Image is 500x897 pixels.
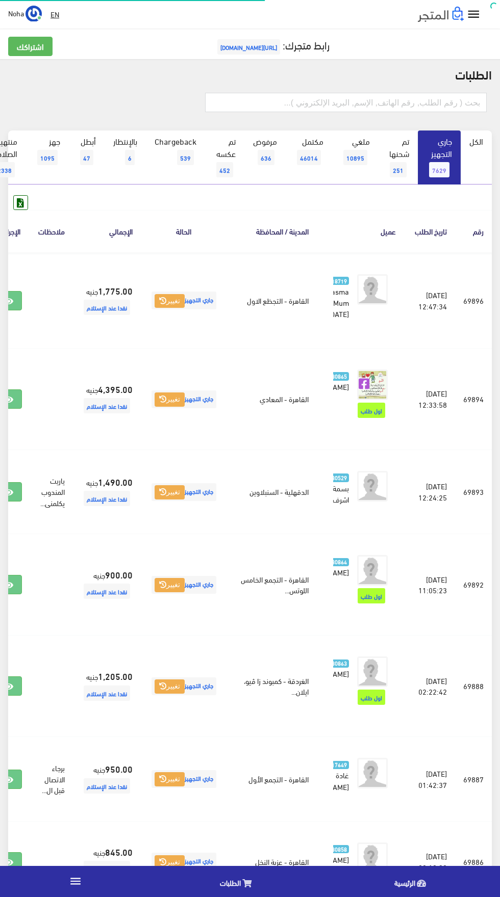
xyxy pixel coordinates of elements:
a: 18719 Basma Mum [DATE] [333,274,349,319]
td: جنيه [73,534,141,636]
a: تم شحنها251 [379,130,418,184]
img: picture [357,370,388,400]
span: جاري التجهيز [152,853,216,870]
a: الكل [461,130,492,152]
button: تغيير [155,578,185,592]
span: [URL][DOMAIN_NAME] [217,39,280,55]
td: 69887 [455,737,492,821]
button: تغيير [155,772,185,786]
td: ياريت المندوب يكلمنى... [30,450,73,534]
span: 539 [177,150,194,165]
span: اول طلب [358,403,385,418]
img: . [418,7,464,22]
span: 30858 [329,845,349,854]
span: 18719 [329,277,349,285]
img: avatar.png [357,656,388,687]
span: جاري التجهيز [152,770,216,788]
span: نقدا عند الإستلام [84,491,130,506]
span: 30865 [329,372,349,381]
a: 30529 بسمة اشرف [333,471,349,505]
a: جاري التجهيز7629 [418,130,461,184]
strong: 900.00 [105,568,133,581]
strong: 1,490.00 [98,475,133,488]
a: مرفوض636 [244,130,286,172]
td: [DATE] 02:22:42 [404,636,455,737]
a: 30863 [PERSON_NAME] [333,656,349,679]
a: بالإنتظار6 [105,130,146,172]
a: تم عكسه452 [205,130,244,184]
span: جاري التجهيز [152,576,216,594]
span: 251 [390,162,407,177]
button: تغيير [155,485,185,499]
td: الغردقة - كمبوند زا ڤيو، ايلان... [227,636,317,737]
img: avatar.png [357,471,388,502]
span: نقدا عند الإستلام [84,584,130,599]
span: الرئيسية [394,876,415,889]
img: ... [26,6,42,22]
td: [DATE] 12:33:58 [404,349,455,450]
strong: 1,775.00 [98,284,133,297]
a: 30858 [PERSON_NAME] [333,842,349,865]
td: جنيه [73,349,141,450]
td: [DATE] 12:24:25 [404,450,455,534]
a: ملغي10895 [332,130,379,172]
td: 69896 [455,253,492,349]
span: نقدا عند الإستلام [84,300,130,315]
span: 636 [258,150,274,165]
td: 69893 [455,450,492,534]
span: 47 [80,150,93,165]
span: 6 [125,150,135,165]
a: الرئيسية [326,868,500,894]
th: تاريخ الطلب [404,210,455,252]
img: avatar.png [357,274,388,305]
span: 30864 [329,558,349,567]
span: جاري التجهيز [152,292,216,309]
span: 1095 [37,150,58,165]
td: [DATE] 12:47:34 [404,253,455,349]
a: Chargeback539 [146,130,205,172]
td: القاهرة - المعادي [227,349,317,450]
strong: 950.00 [105,762,133,775]
th: المدينة / المحافظة [227,210,317,252]
td: [DATE] 01:42:37 [404,737,455,821]
th: الحالة [141,210,227,252]
strong: 4,395.00 [98,382,133,395]
td: 69888 [455,636,492,737]
th: رقم [455,210,492,252]
span: 46014 [297,150,321,165]
th: اﻹجمالي [73,210,141,252]
button: تغيير [155,294,185,308]
th: ملاحظات [30,210,73,252]
img: avatar.png [357,555,388,586]
a: جهز1095 [26,130,69,172]
span: الطلبات [220,876,241,889]
span: 17649 [329,761,349,770]
a: ... Noha [8,5,42,21]
td: القاهرة - التجمع الأول [227,737,317,821]
u: EN [51,8,59,20]
span: 30863 [329,659,349,668]
a: 30864 [PERSON_NAME] [333,555,349,577]
span: 452 [216,162,233,177]
strong: 1,205.00 [98,669,133,682]
span: جاري التجهيز [152,677,216,695]
td: برجاء الاتصال قبل ال... [30,737,73,821]
strong: 845.00 [105,845,133,858]
th: عميل [317,210,404,252]
span: 30529 [329,473,349,482]
a: رابط متجرك:[URL][DOMAIN_NAME] [215,35,330,54]
button: تغيير [155,392,185,407]
h2: الطلبات [8,67,492,81]
span: بسمة اشرف [333,481,349,506]
span: نقدا عند الإستلام [84,861,130,876]
span: اول طلب [358,690,385,705]
i:  [69,875,82,888]
td: جنيه [73,253,141,349]
button: تغيير [155,679,185,694]
a: أبطل47 [69,130,105,172]
td: القاهرة - التجظع الاول [227,253,317,349]
a: 30865 [PERSON_NAME] [333,370,349,392]
a: اشتراكك [8,37,53,56]
td: الدقهلية - السنبلاوين [227,450,317,534]
span: جاري التجهيز [152,483,216,501]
